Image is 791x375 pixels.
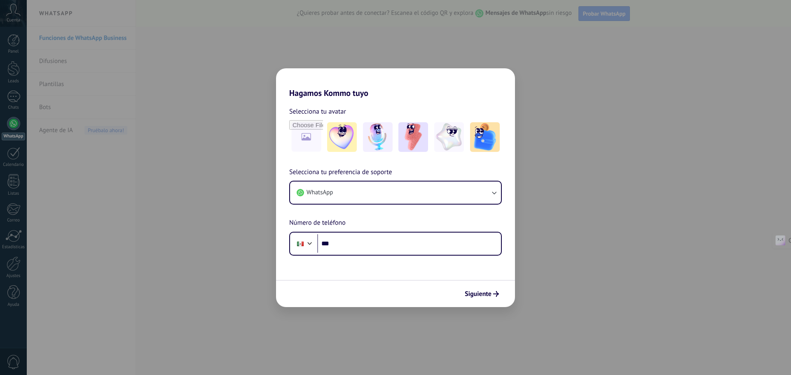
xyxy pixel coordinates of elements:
img: -5.jpeg [470,122,500,152]
button: Siguiente [461,287,503,301]
img: -1.jpeg [327,122,357,152]
span: Siguiente [465,291,491,297]
img: -2.jpeg [363,122,393,152]
span: Selecciona tu avatar [289,106,346,117]
span: Selecciona tu preferencia de soporte [289,167,392,178]
img: -3.jpeg [398,122,428,152]
div: Mexico: + 52 [293,235,308,252]
span: Número de teléfono [289,218,346,228]
img: -4.jpeg [434,122,464,152]
button: WhatsApp [290,182,501,204]
span: WhatsApp [307,189,333,197]
h2: Hagamos Kommo tuyo [276,68,515,98]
